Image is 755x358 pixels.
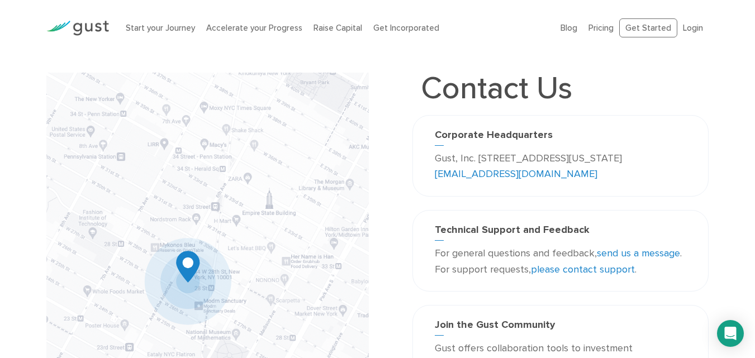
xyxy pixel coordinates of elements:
a: Login [683,23,703,33]
img: Gust Logo [46,21,109,36]
div: Open Intercom Messenger [717,320,744,347]
a: please contact support [531,264,635,275]
a: Accelerate your Progress [206,23,302,33]
h3: Join the Gust Community [435,319,686,336]
a: Get Incorporated [373,23,439,33]
a: Blog [561,23,577,33]
a: Raise Capital [314,23,362,33]
a: [EMAIL_ADDRESS][DOMAIN_NAME] [435,168,597,180]
a: send us a message [597,247,680,259]
a: Get Started [619,18,677,38]
p: Gust, Inc. [STREET_ADDRESS][US_STATE] [435,151,686,183]
p: For general questions and feedback, . For support requests, . [435,246,686,278]
a: Start your Journey [126,23,195,33]
h1: Contact Us [412,73,581,104]
h3: Technical Support and Feedback [435,224,686,241]
h3: Corporate Headquarters [435,129,686,146]
a: Pricing [588,23,614,33]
